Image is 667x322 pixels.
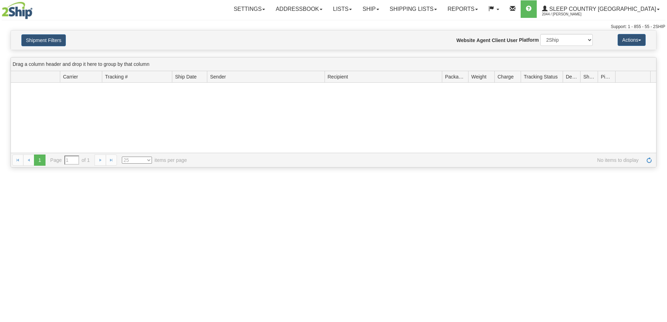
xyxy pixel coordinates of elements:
[442,0,483,18] a: Reports
[328,73,348,80] span: Recipient
[601,73,612,80] span: Pickup Status
[542,11,595,18] span: 2044 / [PERSON_NAME]
[498,73,514,80] span: Charge
[34,155,45,166] span: 1
[175,73,196,80] span: Ship Date
[122,157,187,164] span: items per page
[11,57,656,71] div: grid grouping header
[105,73,128,80] span: Tracking #
[210,73,226,80] span: Sender
[507,37,517,44] label: User
[477,37,491,44] label: Agent
[471,73,486,80] span: Weight
[548,6,656,12] span: Sleep Country [GEOGRAPHIC_DATA]
[537,0,665,18] a: Sleep Country [GEOGRAPHIC_DATA] 2044 / [PERSON_NAME]
[457,37,475,44] label: Website
[644,155,655,166] a: Refresh
[519,36,539,43] label: Platform
[63,73,78,80] span: Carrier
[583,73,595,80] span: Shipment Issues
[197,157,639,164] span: No items to display
[384,0,442,18] a: Shipping lists
[328,0,357,18] a: Lists
[492,37,505,44] label: Client
[2,2,33,19] img: logo2044.jpg
[566,73,577,80] span: Delivery Status
[228,0,270,18] a: Settings
[357,0,384,18] a: Ship
[21,34,66,46] button: Shipment Filters
[270,0,328,18] a: Addressbook
[50,156,90,165] span: Page of 1
[2,24,665,30] div: Support: 1 - 855 - 55 - 2SHIP
[618,34,646,46] button: Actions
[445,73,465,80] span: Packages
[524,73,558,80] span: Tracking Status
